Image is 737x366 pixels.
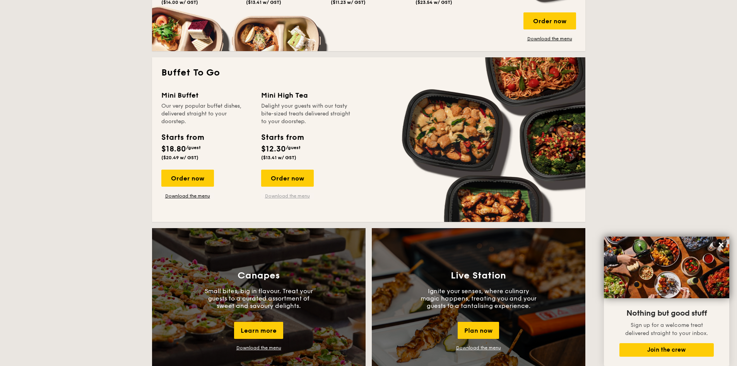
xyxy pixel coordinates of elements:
div: Starts from [261,132,303,143]
p: Small bites, big in flavour. Treat your guests to a curated assortment of sweet and savoury delig... [201,287,317,309]
span: ($13.41 w/ GST) [261,155,296,160]
div: Learn more [234,322,283,339]
div: Delight your guests with our tasty bite-sized treats delivered straight to your doorstep. [261,102,352,125]
a: Download the menu [236,345,281,351]
span: Sign up for a welcome treat delivered straight to your inbox. [625,322,708,337]
h2: Buffet To Go [161,67,576,79]
h3: Live Station [451,270,506,281]
div: Starts from [161,132,203,143]
a: Download the menu [523,36,576,42]
span: /guest [186,145,201,150]
span: $18.80 [161,144,186,154]
img: DSC07876-Edit02-Large.jpeg [604,237,729,298]
button: Close [715,239,727,251]
div: Plan now [458,322,499,339]
a: Download the menu [456,345,501,351]
div: Mini Buffet [161,90,252,101]
h3: Canapes [238,270,280,281]
div: Order now [161,170,214,187]
span: /guest [286,145,301,150]
span: Nothing but good stuff [626,309,707,318]
p: Ignite your senses, where culinary magic happens, treating you and your guests to a tantalising e... [421,287,537,309]
div: Mini High Tea [261,90,352,101]
span: $12.30 [261,144,286,154]
div: Order now [261,170,314,187]
div: Our very popular buffet dishes, delivered straight to your doorstep. [161,102,252,125]
div: Order now [523,12,576,29]
a: Download the menu [261,193,314,199]
a: Download the menu [161,193,214,199]
button: Join the crew [619,343,714,357]
span: ($20.49 w/ GST) [161,155,198,160]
